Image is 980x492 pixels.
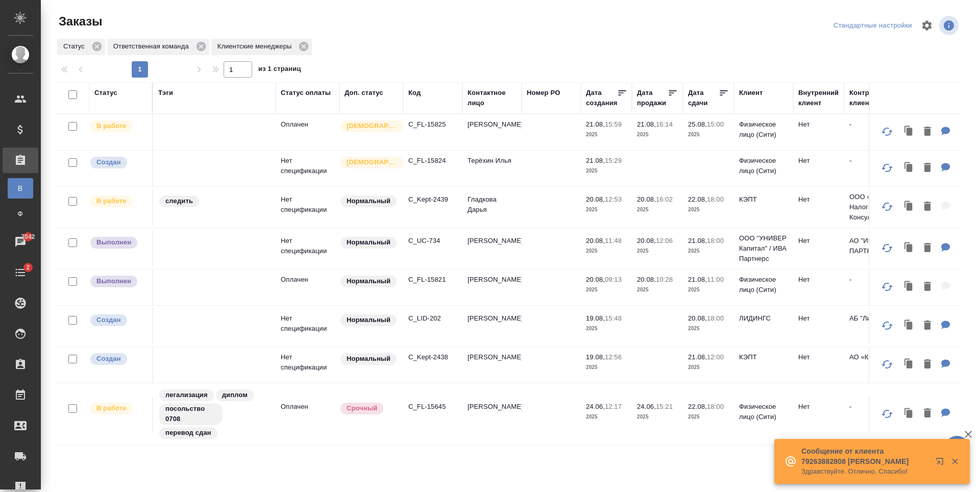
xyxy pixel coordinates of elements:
button: Обновить [875,275,899,299]
td: [PERSON_NAME] [462,269,522,305]
p: 22.08, [688,403,707,410]
p: Нет [798,119,839,130]
p: диплом [222,390,248,400]
p: Нормальный [347,315,390,325]
button: Обновить [875,402,899,426]
p: 2025 [637,205,678,215]
div: Доп. статус [345,88,383,98]
div: Статус по умолчанию для стандартных заказов [339,236,398,250]
td: Нет спецификации [276,308,339,344]
p: перевод сдан [165,428,211,438]
p: 21.08, [586,120,605,128]
p: C_UC-734 [408,236,457,246]
p: 16:14 [656,120,673,128]
p: 12:00 [707,353,724,361]
p: C_FL-15824 [408,156,457,166]
button: Удалить [919,277,936,298]
a: 7042 [3,229,38,255]
button: Удалить [919,315,936,336]
p: Нет [798,313,839,324]
div: Статус по умолчанию для стандартных заказов [339,352,398,366]
td: Нет спецификации [276,151,339,186]
span: Заказы [56,13,102,30]
p: 12:56 [605,353,622,361]
p: следить [165,196,193,206]
p: Нет [798,402,839,412]
p: Физическое лицо (Сити) [739,119,788,140]
p: 12:06 [656,237,673,244]
p: 18:00 [707,403,724,410]
p: 2025 [586,324,627,334]
p: 2025 [637,412,678,422]
p: АО «Кэпт» [849,352,898,362]
p: Физическое лицо (Сити) [739,275,788,295]
p: 21.08, [688,276,707,283]
div: Дата продажи [637,88,668,108]
p: 25.08, [688,120,707,128]
div: Дата создания [586,88,617,108]
td: [PERSON_NAME] [462,231,522,266]
td: Оплачен [276,114,339,150]
p: 10:28 [656,276,673,283]
p: Нет [798,275,839,285]
a: 2 [3,260,38,285]
span: Настроить таблицу [915,13,939,38]
button: Удалить [919,403,936,424]
p: 2025 [688,362,729,373]
div: Выставляется автоматически при создании заказа [89,313,147,327]
p: C_Kept-2438 [408,352,457,362]
td: Оплачен [276,397,339,432]
p: 2025 [688,130,729,140]
div: Номер PO [527,88,560,98]
td: [PERSON_NAME] [462,397,522,432]
p: КЭПТ [739,194,788,205]
button: Клонировать [899,158,919,179]
p: 2025 [688,412,729,422]
p: Физическое лицо (Сити) [739,156,788,176]
p: 15:21 [656,403,673,410]
p: 24.06, [586,403,605,410]
p: 11:00 [707,276,724,283]
div: Выставляет ПМ после принятия заказа от КМа [89,119,147,133]
p: ООО «Кэпт Налоги и Консультирование» [849,192,898,223]
p: 20.08, [637,276,656,283]
p: 16:02 [656,195,673,203]
p: C_FL-15821 [408,275,457,285]
p: АБ "Лидингс" [849,313,898,324]
button: Для КМ: к нот копии [936,121,955,142]
div: Выставляет ПМ после сдачи и проведения начислений. Последний этап для ПМа [89,275,147,288]
p: ООО "УНИВЕР Капитал" / ИВА Партнерс [739,233,788,264]
div: Клиент [739,88,763,98]
p: Выполнен [96,276,131,286]
p: 20.08, [586,237,605,244]
p: 2025 [688,246,729,256]
p: В работе [96,403,126,413]
p: 18:00 [707,314,724,322]
p: 2025 [586,362,627,373]
button: Обновить [875,156,899,180]
button: Удалить [919,238,936,259]
p: 2025 [586,285,627,295]
button: Клонировать [899,403,919,424]
button: Обновить [875,119,899,144]
span: В [13,183,28,193]
p: Выполнен [96,237,131,248]
p: 21.08, [586,157,605,164]
button: Клонировать [899,277,919,298]
div: Ответственная команда [107,39,209,55]
button: Удалить [919,354,936,375]
p: 20.08, [637,237,656,244]
p: Сообщение от клиента 79263882808 [PERSON_NAME] [801,446,929,466]
span: Посмотреть информацию [939,16,961,35]
div: Внутренний клиент [798,88,839,108]
p: 2025 [688,205,729,215]
p: Клиентские менеджеры [217,41,296,52]
p: Нет [798,352,839,362]
p: 15:48 [605,314,622,322]
p: 22.08, [688,195,707,203]
button: Клонировать [899,315,919,336]
span: 2 [20,262,36,273]
p: 18:00 [707,195,724,203]
p: 2025 [586,412,627,422]
div: Выставляет ПМ после сдачи и проведения начислений. Последний этап для ПМа [89,236,147,250]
